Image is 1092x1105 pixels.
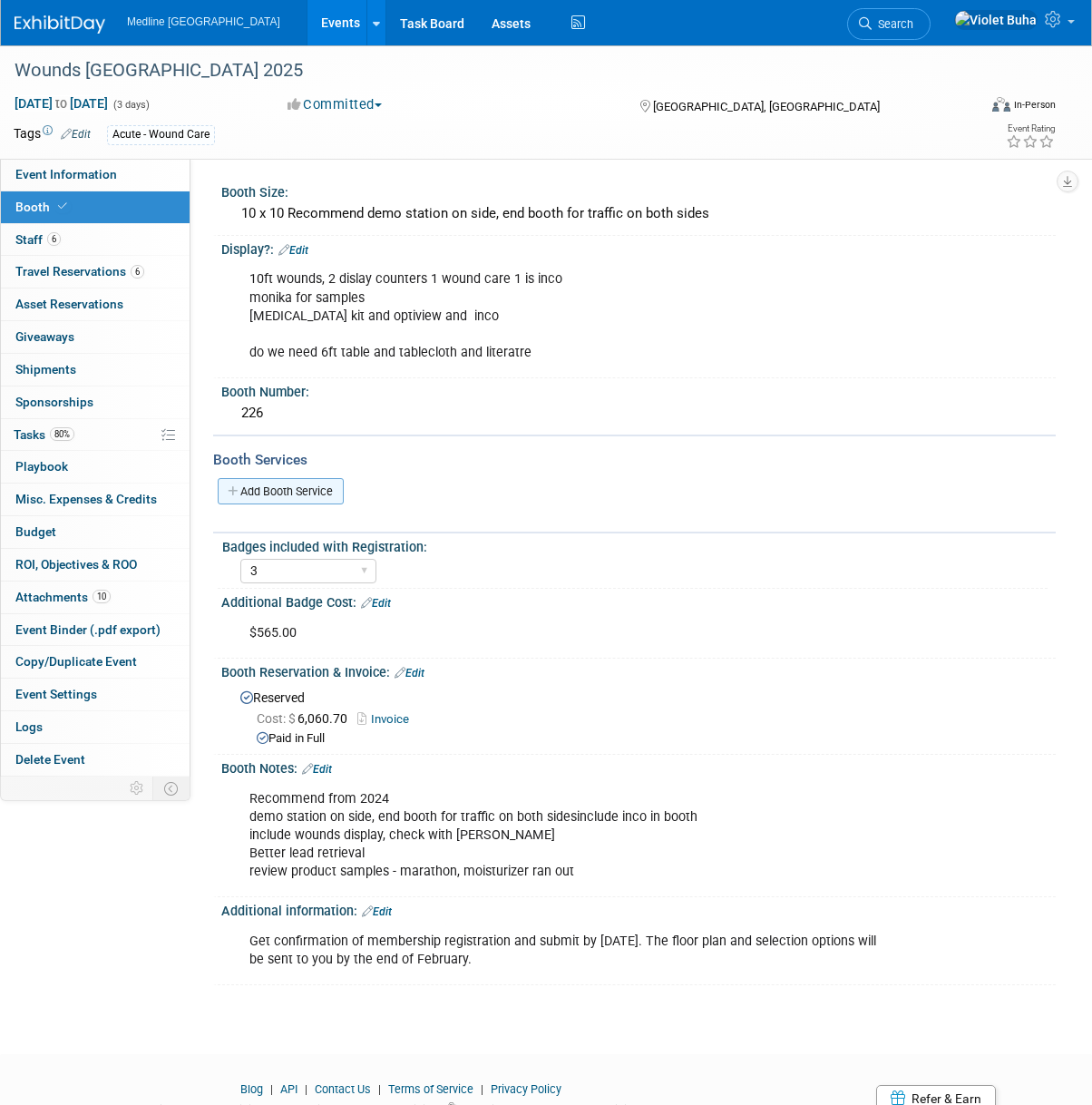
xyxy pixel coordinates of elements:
td: Toggle Event Tabs [153,777,190,800]
a: Edit [278,244,308,257]
td: Tags [14,124,91,145]
span: [DATE] [DATE] [14,95,109,112]
span: Attachments [15,590,111,604]
span: Delete Event [15,752,85,767]
div: Acute - Wound Care [107,125,215,144]
div: Get confirmation of membership registration and submit by [DATE]. The floor plan and selection op... [237,924,889,978]
span: (3 days) [112,99,150,111]
div: Additional Badge Cost: [221,589,1056,612]
span: Asset Reservations [15,297,123,311]
a: Contact Us [315,1082,371,1096]
span: 6 [47,232,61,246]
div: Recommend from 2024 demo station on side, end booth for traffic on both sidesinclude inco in boot... [237,781,889,890]
a: Budget [1,516,190,548]
span: Sponsorships [15,395,93,409]
span: Event Settings [15,687,97,701]
img: Violet Buha [954,10,1038,30]
a: Event Information [1,159,190,191]
a: Giveaways [1,321,190,353]
span: | [476,1082,488,1096]
span: 10 [93,590,111,603]
div: Reserved [235,684,1042,748]
a: Sponsorships [1,386,190,418]
span: Logs [15,719,43,734]
div: $565.00 [237,615,889,651]
span: Budget [15,524,56,539]
a: Travel Reservations6 [1,256,190,288]
button: Committed [281,95,389,114]
div: Booth Reservation & Invoice: [221,659,1056,682]
div: Paid in Full [257,730,1042,748]
a: Attachments10 [1,582,190,613]
span: Medline [GEOGRAPHIC_DATA] [127,15,280,28]
span: Giveaways [15,329,74,344]
span: Playbook [15,459,68,474]
span: Booth [15,200,71,214]
a: ROI, Objectives & ROO [1,549,190,581]
img: ExhibitDay [15,15,105,34]
a: Add Booth Service [218,478,344,504]
a: Staff6 [1,224,190,256]
td: Personalize Event Tab Strip [122,777,153,800]
a: Event Binder (.pdf export) [1,614,190,646]
a: Invoice [357,712,418,726]
a: Edit [302,763,332,776]
a: Privacy Policy [491,1082,561,1096]
div: Display?: [221,236,1056,259]
div: Additional information: [221,897,1056,921]
a: Blog [240,1082,263,1096]
a: Delete Event [1,744,190,776]
div: Booth Notes: [221,755,1056,778]
span: Staff [15,232,61,247]
span: Search [872,17,913,31]
div: In-Person [1013,98,1056,112]
a: Edit [362,905,392,918]
a: API [280,1082,297,1096]
span: | [374,1082,385,1096]
span: | [266,1082,278,1096]
div: Event Rating [1006,124,1055,133]
span: Event Binder (.pdf export) [15,622,161,637]
a: Misc. Expenses & Credits [1,484,190,515]
span: Copy/Duplicate Event [15,654,137,669]
a: Search [847,8,931,40]
a: Logs [1,711,190,743]
span: 6 [131,265,144,279]
span: Cost: $ [257,711,297,726]
i: Booth reservation complete [58,201,67,211]
span: Event Information [15,167,117,181]
a: Shipments [1,354,190,386]
div: Badges included with Registration: [222,533,1048,556]
span: [GEOGRAPHIC_DATA], [GEOGRAPHIC_DATA] [653,100,880,113]
span: 6,060.70 [257,711,355,726]
span: Shipments [15,362,76,376]
div: 10ft wounds, 2 dislay counters 1 wound care 1 is inco monika for samples [MEDICAL_DATA] kit and o... [237,261,889,370]
div: Booth Number: [221,378,1056,401]
a: Tasks80% [1,419,190,451]
span: Travel Reservations [15,264,144,279]
div: Booth Size: [221,179,1056,201]
div: Event Format [905,94,1057,122]
a: Copy/Duplicate Event [1,646,190,678]
div: 226 [235,399,1042,427]
img: Format-Inperson.png [992,97,1010,112]
a: Edit [361,597,391,610]
div: Wounds [GEOGRAPHIC_DATA] 2025 [8,54,967,87]
div: 10 x 10 Recommend demo station on side, end booth for traffic on both sides [235,200,1042,228]
span: Misc. Expenses & Credits [15,492,157,506]
a: Booth [1,191,190,223]
a: Edit [395,667,424,680]
a: Terms of Service [388,1082,473,1096]
span: | [300,1082,312,1096]
span: to [53,96,70,111]
span: ROI, Objectives & ROO [15,557,137,572]
a: Playbook [1,451,190,483]
a: Event Settings [1,679,190,710]
a: Asset Reservations [1,288,190,320]
a: Edit [61,128,91,141]
span: 80% [50,427,74,441]
div: Booth Services [213,450,1056,470]
span: Tasks [14,427,74,442]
